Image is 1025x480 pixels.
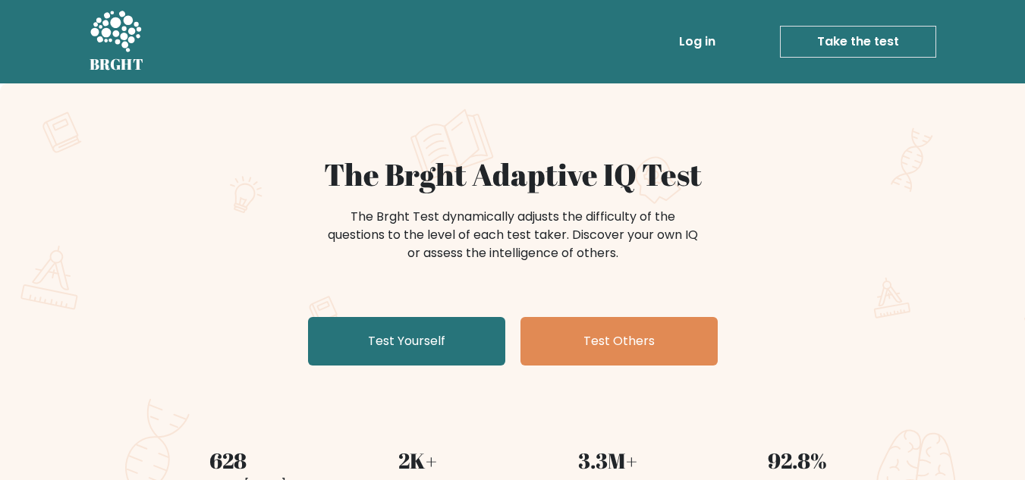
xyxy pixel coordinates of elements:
a: Take the test [780,26,936,58]
h5: BRGHT [90,55,144,74]
a: Test Yourself [308,317,505,365]
a: Test Others [520,317,718,365]
a: BRGHT [90,6,144,77]
div: 92.8% [712,444,883,476]
div: The Brght Test dynamically adjusts the difficulty of the questions to the level of each test take... [323,208,703,262]
h1: The Brght Adaptive IQ Test [143,156,883,193]
div: 3.3M+ [522,444,693,476]
div: 2K+ [332,444,504,476]
div: 628 [143,444,314,476]
a: Log in [673,27,722,57]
